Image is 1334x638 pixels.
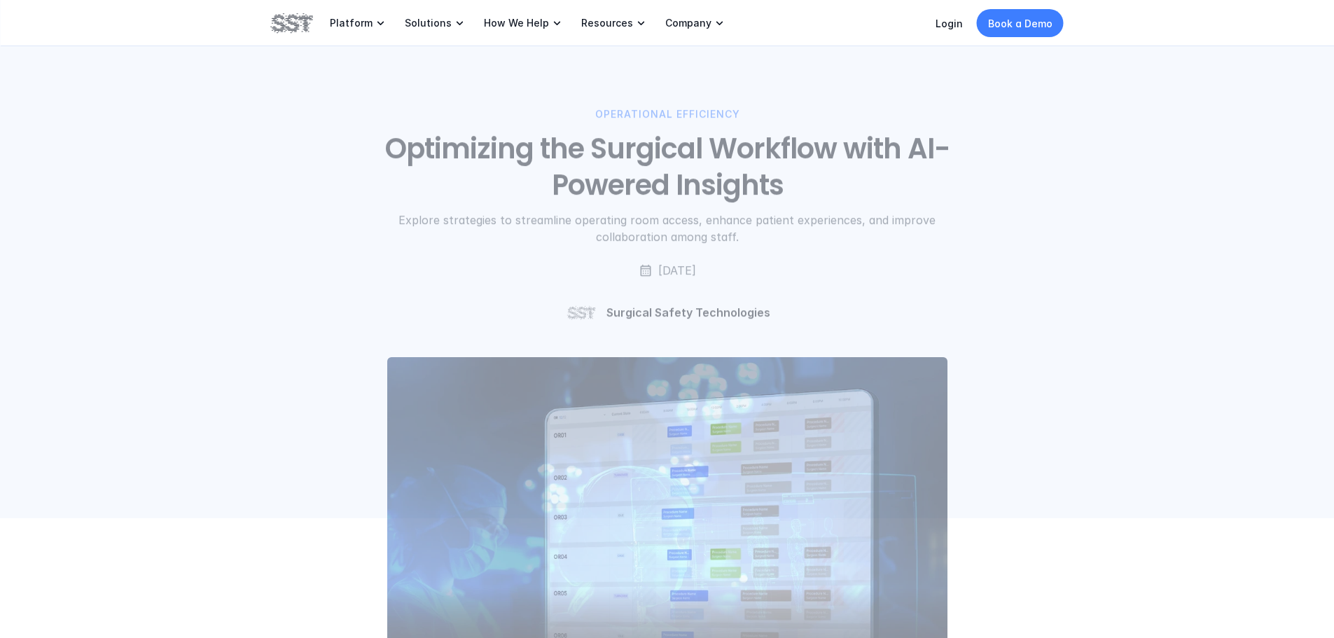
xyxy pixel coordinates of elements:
p: Explore strategies to streamline operating room access, enhance patient experiences, and improve ... [389,212,944,246]
p: [DATE] [658,263,696,279]
p: Platform [330,17,373,29]
p: Company [665,17,711,29]
p: Resources [581,17,633,29]
img: SST logo [271,11,313,35]
h1: Optimizing the Surgical Workflow with AI-Powered Insights [350,131,985,204]
p: Solutions [405,17,452,29]
a: Book a Demo [977,9,1064,37]
img: Surgical Safety Technologies logo [564,296,598,330]
a: Login [936,18,963,29]
p: OPERATIONAL EFFICIENCY [595,106,739,122]
p: Book a Demo [988,16,1052,31]
p: Surgical Safety Technologies [606,305,770,320]
p: How We Help [484,17,549,29]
